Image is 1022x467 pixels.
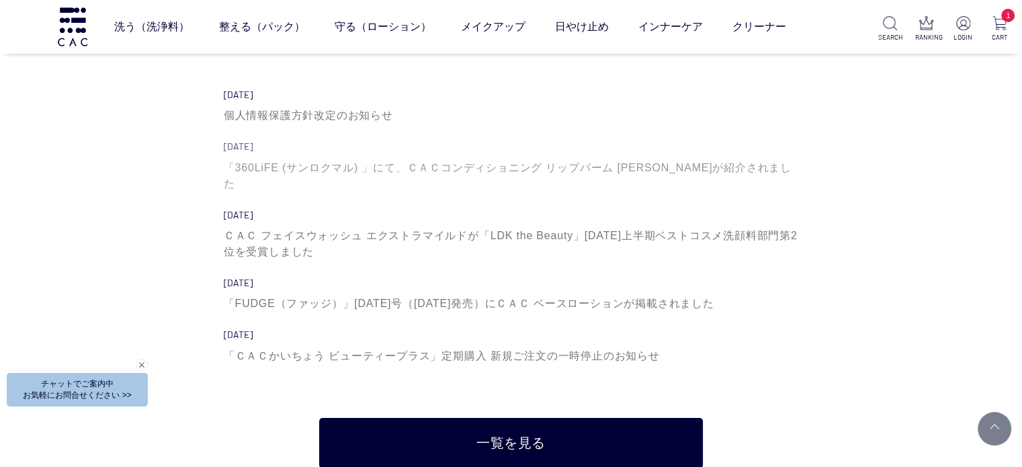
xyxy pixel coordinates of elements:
div: 個人情報保護方針改定のお知らせ [224,108,799,124]
a: インナーケア [638,8,703,46]
div: [DATE] [224,209,799,222]
img: logo [56,7,89,46]
div: 「360LiFE (サンロクマル) 」にて、ＣＡＣコンディショニング リップバーム [PERSON_NAME]が紹介されました [224,160,799,192]
a: [DATE] 「ＣＡＣかいちょう ビューティープラス」定期購入 新規ご注文の一時停止のお知らせ [224,329,799,364]
div: ＣＡＣ フェイスウォッシュ エクストラマイルドが「LDK the Beauty」[DATE]上半期ベストコスメ洗顔料部門第2位を受賞しました [224,228,799,260]
a: 日やけ止め [555,8,609,46]
p: CART [988,32,1011,42]
div: [DATE] [224,89,799,101]
p: LOGIN [951,32,975,42]
span: 1 [1001,9,1015,22]
a: 整える（パック） [219,8,305,46]
a: 守る（ローション） [335,8,431,46]
a: LOGIN [951,16,975,42]
a: RANKING [915,16,939,42]
a: [DATE] 「FUDGE（ファッジ）」[DATE]号（[DATE]発売）にＣＡＣ ベースローションが掲載されました [224,277,799,312]
div: [DATE] [224,329,799,341]
div: 「ＣＡＣかいちょう ビューティープラス」定期購入 新規ご注文の一時停止のお知らせ [224,348,799,364]
a: 洗う（洗浄料） [114,8,189,46]
div: [DATE] [224,277,799,290]
p: RANKING [915,32,939,42]
a: 1 CART [988,16,1011,42]
div: 「FUDGE（ファッジ）」[DATE]号（[DATE]発売）にＣＡＣ ベースローションが掲載されました [224,296,799,312]
a: SEARCH [878,16,902,42]
a: [DATE] ＣＡＣ フェイスウォッシュ エクストラマイルドが「LDK the Beauty」[DATE]上半期ベストコスメ洗顔料部門第2位を受賞しました [224,209,799,260]
div: [DATE] [224,140,799,153]
a: [DATE] 「360LiFE (サンロクマル) 」にて、ＣＡＣコンディショニング リップバーム [PERSON_NAME]が紹介されました [224,140,799,192]
a: メイクアップ [461,8,525,46]
p: SEARCH [878,32,902,42]
a: クリーナー [732,8,786,46]
a: [DATE] 個人情報保護方針改定のお知らせ [224,89,799,124]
